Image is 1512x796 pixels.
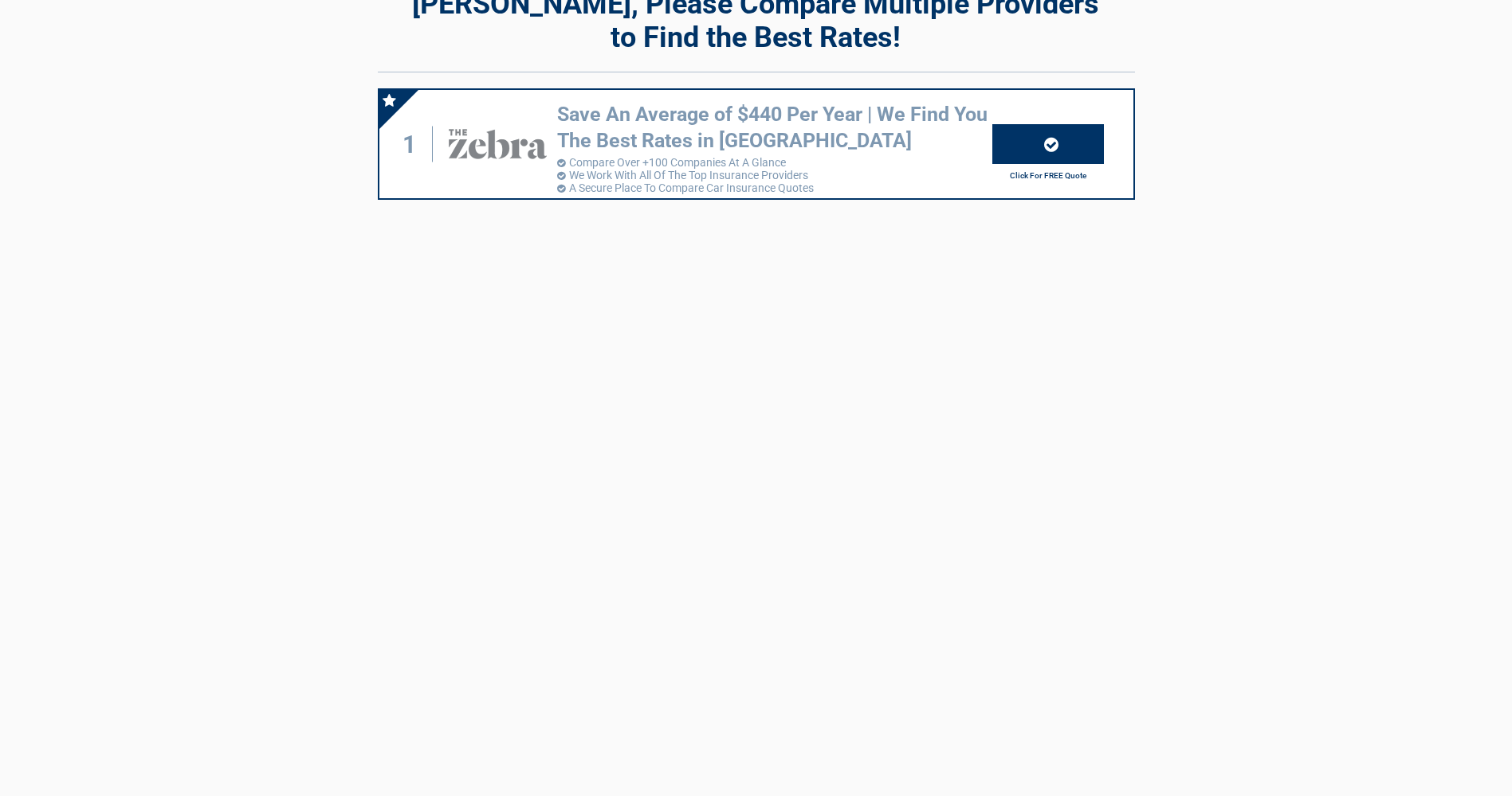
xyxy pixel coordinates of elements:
[557,169,992,181] li: We Work With All Of The Top Insurance Providers
[557,181,992,194] li: A Secure Place To Compare Car Insurance Quotes
[446,119,548,169] img: thezebra's logo
[992,171,1104,180] h2: Click For FREE Quote
[557,102,992,154] h3: Save An Average of $440 Per Year | We Find You The Best Rates in [GEOGRAPHIC_DATA]
[395,127,434,162] div: 1
[557,156,992,169] li: Compare Over +100 Companies At A Glance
